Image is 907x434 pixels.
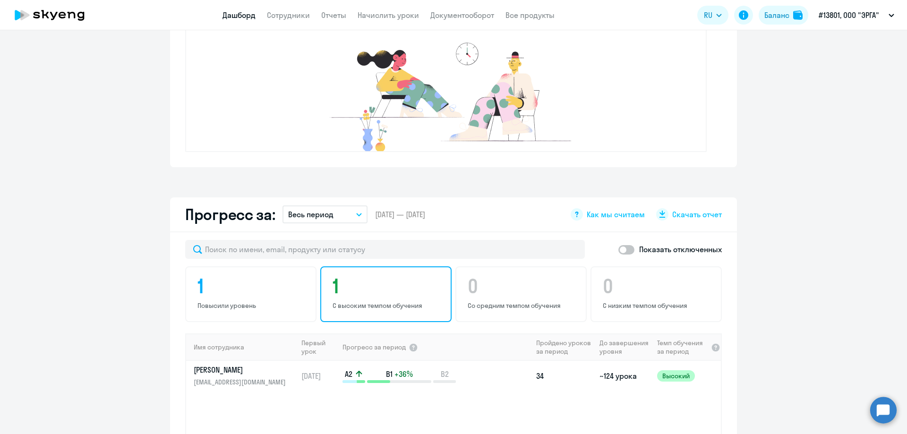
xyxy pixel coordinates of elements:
p: Показать отключенных [639,244,722,255]
input: Поиск по имени, email, продукту или статусу [185,240,585,259]
p: С высоким темпом обучения [333,301,442,310]
p: [EMAIL_ADDRESS][DOMAIN_NAME] [194,377,291,387]
span: Прогресс за период [342,343,406,351]
h2: Прогресс за: [185,205,275,224]
p: Повысили уровень [197,301,307,310]
span: A2 [345,369,352,379]
span: Скачать отчет [672,209,722,220]
span: [DATE] — [DATE] [375,209,425,220]
td: [DATE] [298,361,342,391]
span: RU [704,9,712,21]
th: Пройдено уроков за период [532,333,596,361]
img: no-data [304,38,588,151]
a: Сотрудники [267,10,310,20]
a: Все продукты [505,10,555,20]
span: B2 [441,369,449,379]
a: Дашборд [222,10,256,20]
span: Как мы считаем [587,209,645,220]
th: Первый урок [298,333,342,361]
p: Весь период [288,209,334,220]
span: B1 [386,369,393,379]
span: +36% [394,369,413,379]
button: RU [697,6,728,25]
td: ~124 урока [596,361,653,391]
th: Имя сотрудника [186,333,298,361]
h4: 1 [197,275,307,298]
th: До завершения уровня [596,333,653,361]
a: Начислить уроки [358,10,419,20]
p: #13801, ООО "ЭРГА" [819,9,879,21]
img: balance [793,10,803,20]
a: Документооборот [430,10,494,20]
h4: 1 [333,275,442,298]
button: Балансbalance [759,6,808,25]
button: Весь период [282,205,368,223]
div: Баланс [764,9,789,21]
td: 34 [532,361,596,391]
a: Отчеты [321,10,346,20]
span: Темп обучения за период [657,339,708,356]
button: #13801, ООО "ЭРГА" [814,4,899,26]
span: Высокий [657,370,695,382]
p: [PERSON_NAME] [194,365,291,375]
a: [PERSON_NAME][EMAIL_ADDRESS][DOMAIN_NAME] [194,365,297,387]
